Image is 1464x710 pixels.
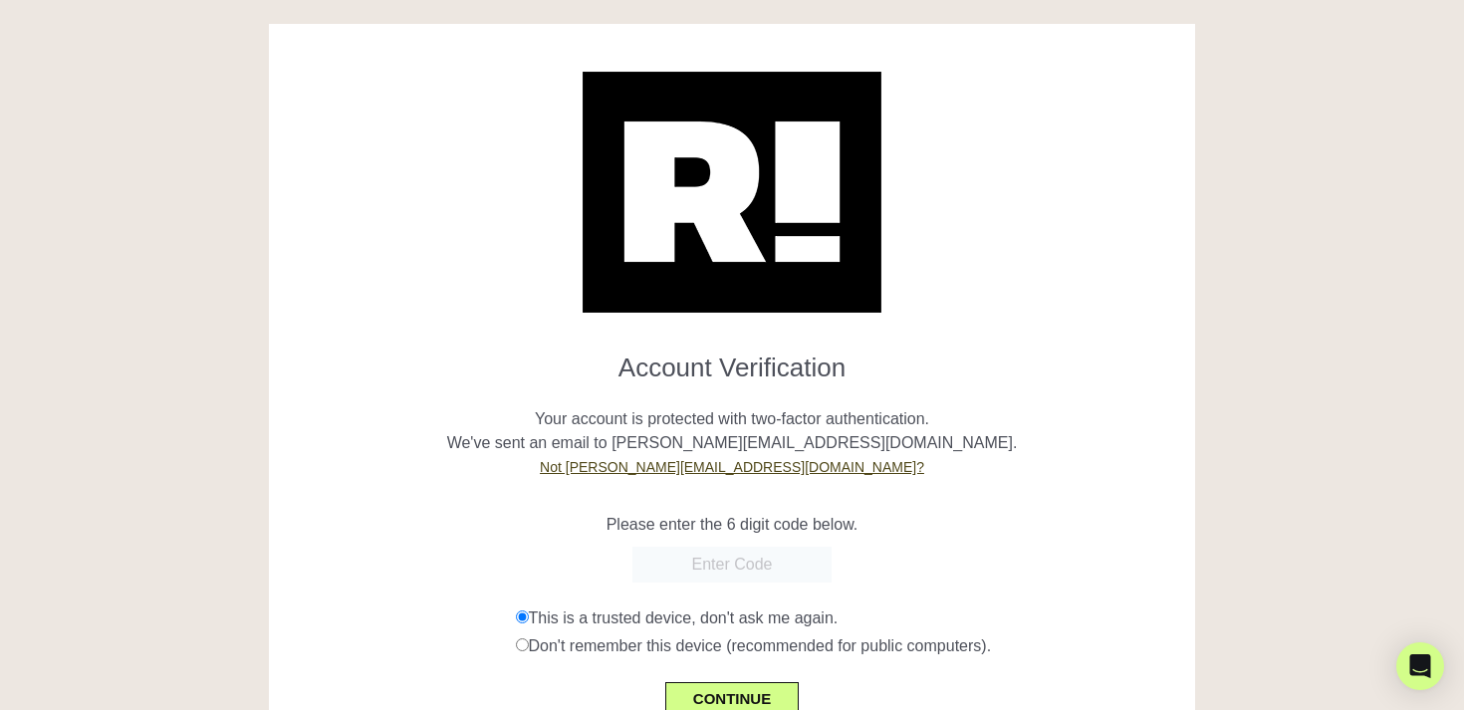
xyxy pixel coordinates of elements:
div: Don't remember this device (recommended for public computers). [516,634,1181,658]
p: Please enter the 6 digit code below. [284,513,1180,537]
div: This is a trusted device, don't ask me again. [516,606,1181,630]
div: Open Intercom Messenger [1396,642,1444,690]
a: Not [PERSON_NAME][EMAIL_ADDRESS][DOMAIN_NAME]? [540,459,924,475]
img: Retention.com [583,72,881,313]
input: Enter Code [632,547,832,583]
h1: Account Verification [284,337,1180,383]
p: Your account is protected with two-factor authentication. We've sent an email to [PERSON_NAME][EM... [284,383,1180,479]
